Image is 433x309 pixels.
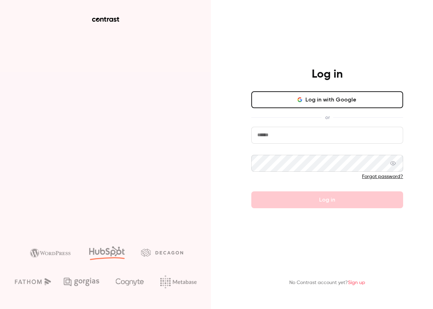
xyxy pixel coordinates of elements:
h4: Log in [312,67,343,81]
a: Sign up [348,280,365,285]
img: decagon [141,249,183,256]
button: Log in with Google [251,91,403,108]
p: No Contrast account yet? [289,279,365,287]
a: Forgot password? [362,174,403,179]
span: or [322,114,333,121]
